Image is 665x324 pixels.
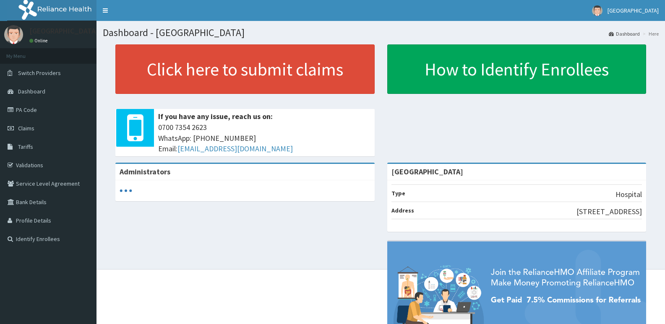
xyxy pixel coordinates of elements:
span: Tariffs [18,143,33,150]
b: Administrators [120,167,170,176]
span: Dashboard [18,88,45,95]
span: Switch Providers [18,69,61,77]
a: Online [29,38,50,44]
b: Type [391,189,405,197]
b: If you have any issue, reach us on: [158,111,273,121]
p: [STREET_ADDRESS] [576,206,642,217]
p: [GEOGRAPHIC_DATA] [29,27,99,35]
b: Address [391,207,414,214]
a: Dashboard [609,30,640,37]
h1: Dashboard - [GEOGRAPHIC_DATA] [103,27,659,38]
a: How to Identify Enrollees [387,44,647,94]
li: Here [641,30,659,37]
svg: audio-loading [120,184,132,197]
a: Click here to submit claims [115,44,375,94]
img: User Image [4,25,23,44]
span: Claims [18,124,34,132]
a: [EMAIL_ADDRESS][DOMAIN_NAME] [177,144,293,153]
span: [GEOGRAPHIC_DATA] [608,7,659,14]
span: 0700 7354 2623 WhatsApp: [PHONE_NUMBER] Email: [158,122,370,154]
strong: [GEOGRAPHIC_DATA] [391,167,463,176]
p: Hospital [615,189,642,200]
img: User Image [592,5,602,16]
